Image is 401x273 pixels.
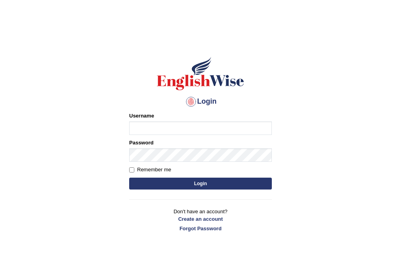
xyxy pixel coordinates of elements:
[129,225,272,232] a: Forgot Password
[129,167,134,173] input: Remember me
[129,166,171,174] label: Remember me
[129,139,153,146] label: Password
[129,112,154,119] label: Username
[129,215,272,223] a: Create an account
[155,56,246,91] img: Logo of English Wise sign in for intelligent practice with AI
[129,95,272,108] h4: Login
[129,178,272,190] button: Login
[129,208,272,232] p: Don't have an account?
